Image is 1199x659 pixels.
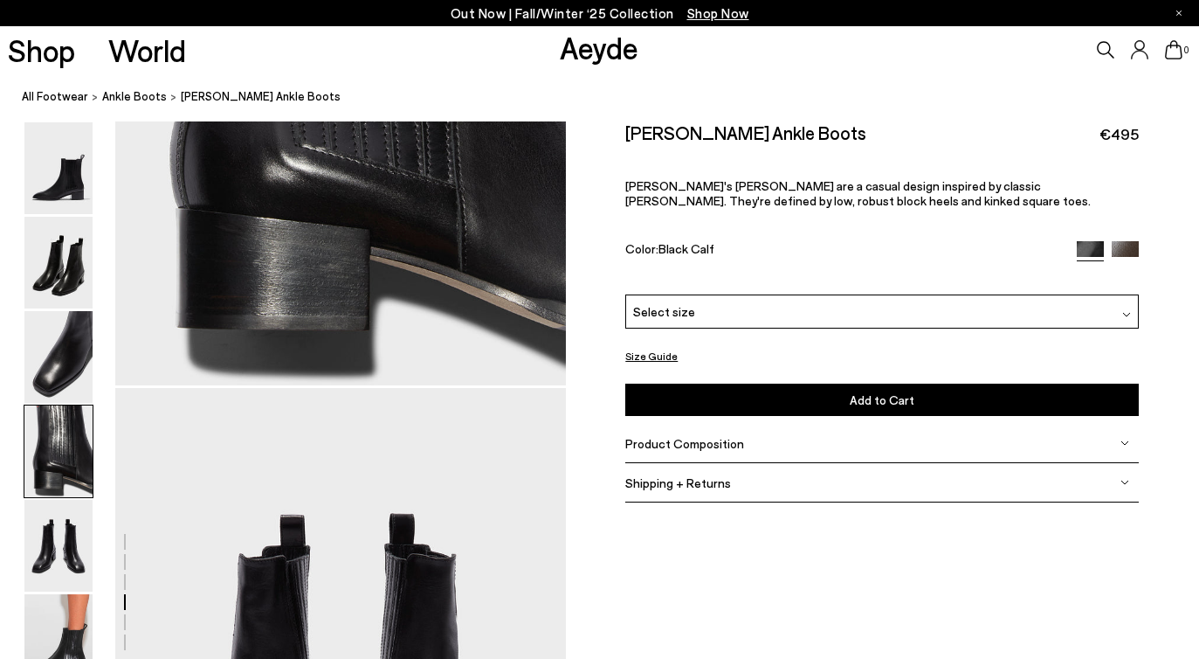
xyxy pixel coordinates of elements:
a: Shop [8,35,75,66]
button: Add to Cart [625,384,1139,416]
div: Color: [625,241,1060,261]
a: World [108,35,186,66]
span: Navigate to /collections/new-in [687,5,749,21]
span: [PERSON_NAME]'s [PERSON_NAME] are a casual design inspired by classic [PERSON_NAME]. They're defi... [625,178,1091,208]
img: Neil Leather Ankle Boots - Image 3 [24,311,93,403]
a: Aeyde [560,29,638,66]
img: Neil Leather Ankle Boots - Image 4 [24,406,93,497]
img: Neil Leather Ankle Boots - Image 2 [24,217,93,309]
img: Neil Leather Ankle Boots - Image 1 [24,122,93,214]
h2: [PERSON_NAME] Ankle Boots [625,121,866,143]
span: 0 [1182,45,1191,55]
span: €495 [1099,123,1139,145]
img: svg%3E [1122,310,1131,319]
span: [PERSON_NAME] Ankle Boots [181,87,341,106]
span: Shipping + Returns [625,475,731,490]
nav: breadcrumb [22,73,1199,121]
button: Size Guide [625,345,678,367]
span: Black Calf [658,241,714,256]
span: Select size [633,302,695,321]
a: ankle boots [102,87,167,106]
img: svg%3E [1120,439,1129,447]
img: svg%3E [1120,478,1129,487]
a: All Footwear [22,87,88,106]
a: 0 [1165,40,1182,59]
span: Add to Cart [850,392,914,407]
p: Out Now | Fall/Winter ‘25 Collection [451,3,749,24]
span: Product Composition [625,436,744,451]
img: Neil Leather Ankle Boots - Image 5 [24,500,93,592]
span: ankle boots [102,89,167,103]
